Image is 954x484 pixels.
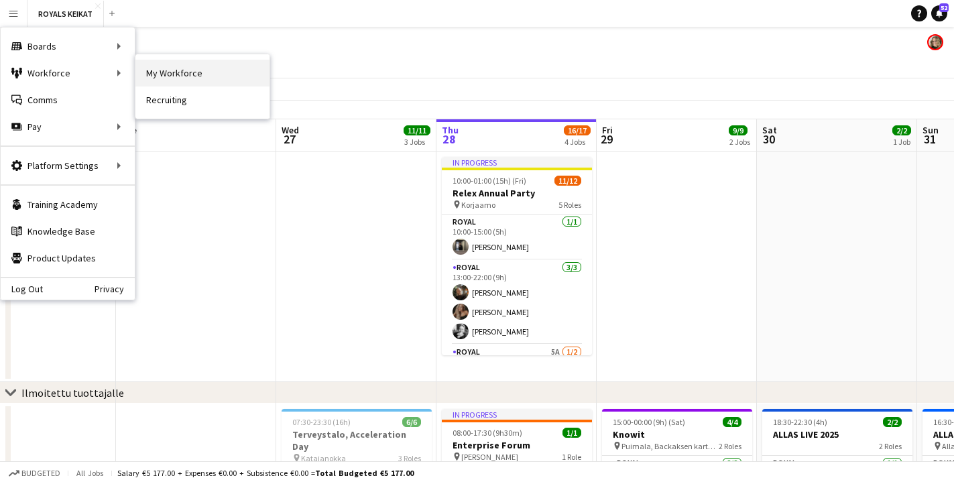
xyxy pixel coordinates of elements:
span: Sat [762,124,777,136]
span: Total Budgeted €5 177.00 [315,468,414,478]
h3: Terveystalo, Acceleration Day [282,428,432,452]
button: ROYALS KEIKAT [27,1,104,27]
span: Korjaamo [461,200,495,210]
a: Log Out [1,284,43,294]
a: Privacy [95,284,135,294]
div: In progress [442,157,592,168]
span: 5 Roles [558,200,581,210]
h3: ALLAS LIVE 2025 [762,428,912,440]
span: 28 [440,131,459,147]
span: 10:00-01:00 (15h) (Fri) [453,176,526,186]
span: 3 Roles [398,453,421,463]
div: 1 Job [893,137,910,147]
span: Thu [442,124,459,136]
a: Knowledge Base [1,218,135,245]
a: Comms [1,86,135,113]
span: 27 [280,131,299,147]
span: 18:30-22:30 (4h) [773,417,827,427]
h3: Knowit [602,428,752,440]
span: 52 [939,3,949,12]
span: Fri [602,124,613,136]
span: Wed [282,124,299,136]
span: 11/12 [554,176,581,186]
span: 2 Roles [719,441,741,451]
div: 3 Jobs [404,137,430,147]
span: Puimala, Backaksen kartano [621,441,719,451]
a: Training Academy [1,191,135,218]
h3: Relex Annual Party [442,187,592,199]
div: Ilmoitettu tuottajalle [21,386,124,400]
a: 52 [931,5,947,21]
app-card-role: Royal5A1/2 [442,345,592,410]
span: 6/6 [402,417,421,427]
div: In progress [442,409,592,420]
span: Budgeted [21,469,60,478]
a: Recruiting [135,86,270,113]
div: 2 Jobs [729,137,750,147]
span: 1/1 [562,428,581,438]
span: Katajanokka [301,453,346,463]
span: 2 Roles [879,441,902,451]
div: Platform Settings [1,152,135,179]
a: Product Updates [1,245,135,271]
span: 08:00-17:30 (9h30m) [453,428,522,438]
div: Boards [1,33,135,60]
span: 1 Role [562,452,581,462]
span: 2/2 [883,417,902,427]
div: 4 Jobs [564,137,590,147]
span: 16/17 [564,125,591,135]
app-card-role: Royal1/110:00-15:00 (5h)[PERSON_NAME] [442,215,592,260]
div: Workforce [1,60,135,86]
button: Budgeted [7,466,62,481]
span: 2/2 [892,125,911,135]
span: 31 [920,131,939,147]
div: Pay [1,113,135,140]
a: My Workforce [135,60,270,86]
span: [PERSON_NAME] [461,452,518,462]
span: 07:30-23:30 (16h) [292,417,351,427]
span: 9/9 [729,125,748,135]
app-job-card: In progress10:00-01:00 (15h) (Fri)11/12Relex Annual Party Korjaamo5 RolesRoyal1/110:00-15:00 (5h)... [442,157,592,355]
span: 30 [760,131,777,147]
span: 15:00-00:00 (9h) (Sat) [613,417,685,427]
span: 4/4 [723,417,741,427]
span: All jobs [74,468,106,478]
span: Sun [922,124,939,136]
div: Salary €5 177.00 + Expenses €0.00 + Subsistence €0.00 = [117,468,414,478]
span: 11/11 [404,125,430,135]
h3: Enterprise Forum [442,439,592,451]
app-user-avatar: Pauliina Aalto [927,34,943,50]
app-card-role: Royal3/313:00-22:00 (9h)[PERSON_NAME][PERSON_NAME][PERSON_NAME] [442,260,592,345]
span: 29 [600,131,613,147]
